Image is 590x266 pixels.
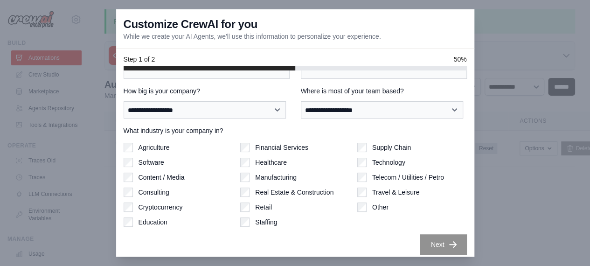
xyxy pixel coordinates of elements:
label: Other [372,203,389,212]
label: Manufacturing [255,173,297,182]
h3: Customize CrewAI for you [124,17,257,32]
label: Healthcare [255,158,287,167]
span: Step 1 of 2 [124,55,155,64]
label: How big is your company? [124,86,290,96]
label: Cryptocurrency [139,203,183,212]
label: Agriculture [139,143,170,152]
label: Staffing [255,217,277,227]
span: 50% [453,55,466,64]
label: Software [139,158,164,167]
label: Travel & Leisure [372,188,419,197]
p: While we create your AI Agents, we'll use this information to personalize your experience. [124,32,381,41]
label: Supply Chain [372,143,411,152]
label: Telecom / Utilities / Petro [372,173,444,182]
button: Next [420,234,467,255]
label: Retail [255,203,272,212]
label: Technology [372,158,405,167]
label: Content / Media [139,173,185,182]
label: Consulting [139,188,169,197]
label: Financial Services [255,143,308,152]
label: Real Estate & Construction [255,188,333,197]
label: Education [139,217,167,227]
label: What industry is your company in? [124,126,467,135]
label: Where is most of your team based? [301,86,467,96]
